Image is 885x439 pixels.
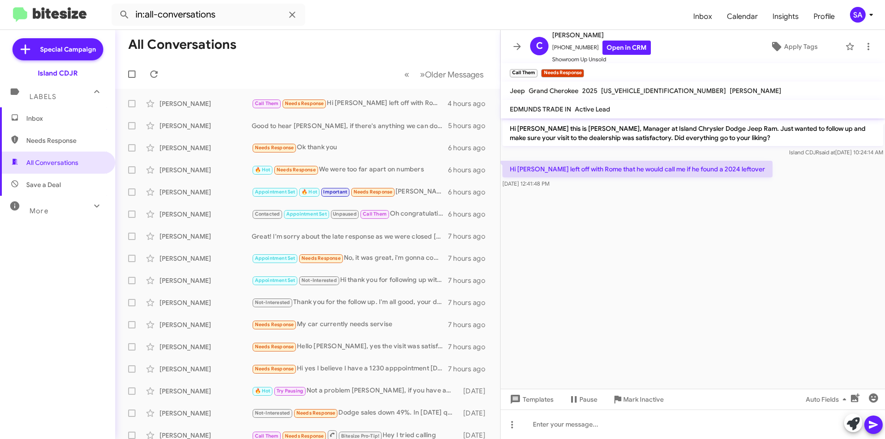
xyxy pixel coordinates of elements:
span: Appointment Set [255,255,295,261]
span: Needs Response [285,100,324,106]
span: 🔥 Hot [255,167,271,173]
div: 5 hours ago [448,121,493,130]
small: Needs Response [541,69,584,77]
span: Save a Deal [26,180,61,189]
span: All Conversations [26,158,78,167]
span: Special Campaign [40,45,96,54]
span: Inbox [686,3,720,30]
span: Call Them [255,433,279,439]
div: Hi thank you for following up with me , the visit was fantastic , at the moment it was not the ri... [252,275,448,286]
span: Active Lead [575,105,610,113]
div: [PERSON_NAME] [159,232,252,241]
span: Call Them [255,100,279,106]
div: 7 hours ago [448,232,493,241]
span: Pause [579,391,597,408]
span: 🔥 Hot [301,189,317,195]
button: SA [842,7,875,23]
div: 7 hours ago [448,254,493,263]
div: Good to hear [PERSON_NAME], if there's anything we can do to help don't hesitate to reach back out! [252,121,448,130]
span: Labels [29,93,56,101]
span: Island CDJR [DATE] 10:24:14 AM [789,149,883,156]
span: Needs Response [296,410,336,416]
span: 2025 [582,87,597,95]
div: [PERSON_NAME] [159,99,252,108]
div: 6 hours ago [448,143,493,152]
div: Hi yes I believe I have a 1230 apppointment [DATE] to come in [252,363,448,374]
span: Showroom Up Unsold [552,55,651,64]
span: Needs Response [255,145,294,151]
small: Call Them [510,69,537,77]
button: Auto Fields [798,391,857,408]
span: said at [819,149,835,156]
div: Thank you for the follow up. I'm all good, your dealership was very nice. [252,297,448,308]
button: Previous [399,65,415,84]
div: We were too far apart on numbers [252,164,448,175]
div: 7 hours ago [448,320,493,329]
span: Needs Response [285,433,324,439]
span: Mark Inactive [623,391,664,408]
span: Try Pausing [277,388,303,394]
div: 6 hours ago [448,165,493,175]
span: « [404,69,409,80]
div: [PERSON_NAME] [159,276,252,285]
button: Next [414,65,489,84]
a: Open in CRM [602,41,651,55]
span: Apply Tags [784,38,818,55]
span: Not-Interested [301,277,337,283]
span: Auto Fields [806,391,850,408]
span: Contacted [255,211,280,217]
div: [PERSON_NAME] [159,143,252,152]
div: [PERSON_NAME] [159,121,252,130]
div: [PERSON_NAME] [159,342,252,351]
a: Insights [765,3,806,30]
span: Needs Response [277,167,316,173]
button: Templates [501,391,561,408]
div: [PERSON_NAME] [159,386,252,396]
span: Appointment Set [286,211,327,217]
div: Not a problem [PERSON_NAME], if you have any questions or concerns in the meantime I am here to h... [252,386,459,396]
span: Grand Cherokee [529,87,578,95]
span: C [536,39,543,53]
div: [DATE] [459,386,493,396]
span: [PHONE_NUMBER] [552,41,651,55]
span: Jeep [510,87,525,95]
div: [PERSON_NAME] [159,254,252,263]
span: Templates [508,391,554,408]
span: Needs Response [255,366,294,372]
nav: Page navigation example [399,65,489,84]
span: Appointment Set [255,277,295,283]
span: [PERSON_NAME] [730,87,781,95]
div: SA [850,7,866,23]
div: [PERSON_NAME] [159,210,252,219]
span: Calendar [720,3,765,30]
div: [PERSON_NAME] [159,364,252,374]
div: Great! I'm sorry about the late response as we were closed [DATE], but yes we have a great invent... [252,232,448,241]
span: Appointment Set [255,189,295,195]
span: Needs Response [255,344,294,350]
div: Ok thank you [252,142,448,153]
span: Needs Response [255,322,294,328]
span: Older Messages [425,70,484,80]
div: Oh congratulations! [252,209,448,219]
div: No, it was great, i'm gonna come back at the end of the month when my credit gets a little bit be... [252,253,448,263]
div: [PERSON_NAME] [252,187,448,197]
span: Important [323,189,347,195]
div: [PERSON_NAME] [159,187,252,197]
button: Apply Tags [746,38,841,55]
div: 6 hours ago [448,210,493,219]
div: [PERSON_NAME] [159,165,252,175]
div: [PERSON_NAME] [159,320,252,329]
p: Hi [PERSON_NAME] left off with Rome that he would call me if he found a 2024 leftover [502,161,773,177]
span: Needs Response [26,136,105,145]
div: [PERSON_NAME] [159,298,252,307]
span: Needs Response [354,189,393,195]
span: 🔥 Hot [255,388,271,394]
span: Not-Interested [255,299,290,305]
div: [DATE] [459,409,493,418]
span: Unpaused [333,211,357,217]
input: Search [112,4,305,26]
span: [DATE] 12:41:48 PM [502,180,549,187]
h1: All Conversations [128,37,236,52]
div: Island CDJR [38,69,78,78]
